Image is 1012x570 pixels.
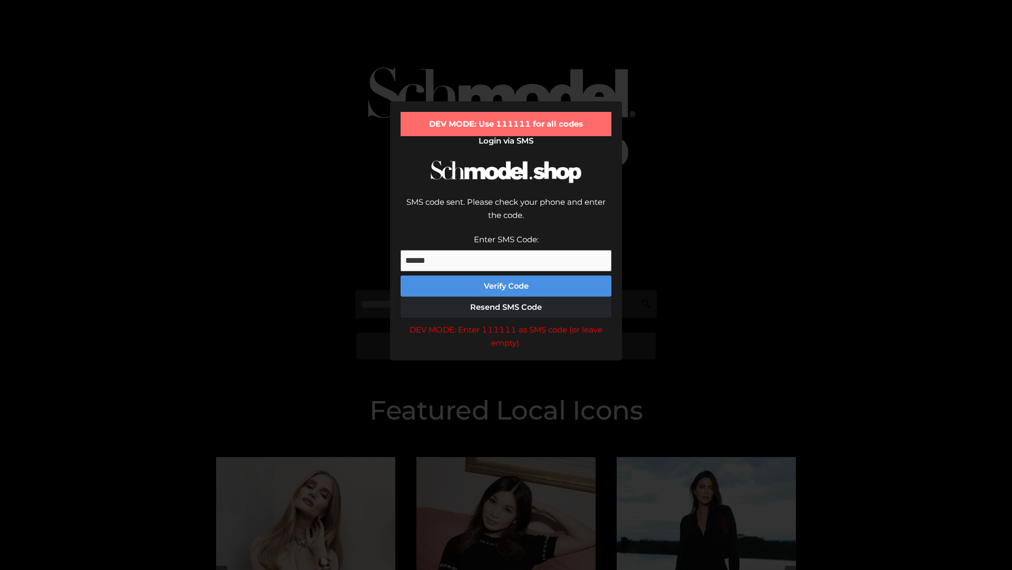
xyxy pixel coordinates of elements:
div: SMS code sent. Please check your phone and enter the code. [401,195,611,233]
button: Resend SMS Code [401,297,611,318]
div: DEV MODE: Use 111111 for all codes [401,112,611,136]
img: Schmodel Logo [427,151,585,193]
div: DEV MODE: Enter 111111 as SMS code (or leave empty). [401,323,611,350]
h2: Login via SMS [401,136,611,146]
label: Enter SMS Code: [474,234,539,244]
button: Verify Code [401,275,611,297]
